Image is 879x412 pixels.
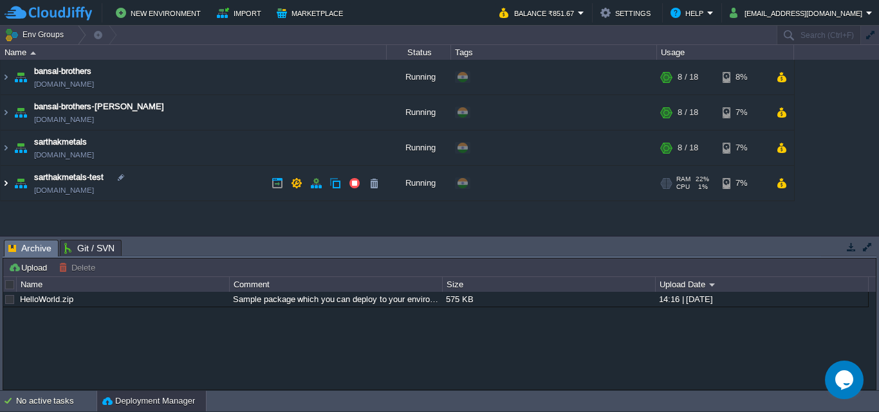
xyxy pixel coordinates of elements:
[1,130,11,165] img: AMDAwAAAACH5BAEAAAAALAAAAAABAAEAAAICRAEAOw==
[656,277,868,292] div: Upload Date
[678,130,698,165] div: 8 / 18
[695,183,708,191] span: 1%
[34,148,94,161] a: [DOMAIN_NAME]
[387,45,450,60] div: Status
[116,5,205,21] button: New Environment
[1,60,11,94] img: AMDAwAAAACH5BAEAAAAALAAAAAABAAEAAAICRAEAOw==
[678,60,698,94] div: 8 / 18
[723,130,764,165] div: 7%
[20,294,73,304] a: HelloWorld.zip
[499,5,578,21] button: Balance ₹851.67
[1,166,11,201] img: AMDAwAAAACH5BAEAAAAALAAAAAABAAEAAAICRAEAOw==
[34,136,87,148] a: sarthakmetals
[825,361,866,399] iframe: chat widget
[34,65,91,78] a: bansal-brothers
[443,292,654,307] div: 575 KB
[5,26,68,44] button: Env Groups
[443,277,655,292] div: Size
[217,5,265,21] button: Import
[30,51,36,55] img: AMDAwAAAACH5BAEAAAAALAAAAAABAAEAAAICRAEAOw==
[678,95,698,130] div: 8 / 18
[59,262,99,273] button: Delete
[387,130,451,165] div: Running
[12,95,30,130] img: AMDAwAAAACH5BAEAAAAALAAAAAABAAEAAAICRAEAOw==
[658,45,793,60] div: Usage
[12,130,30,165] img: AMDAwAAAACH5BAEAAAAALAAAAAABAAEAAAICRAEAOw==
[34,113,94,126] a: [DOMAIN_NAME]
[1,45,386,60] div: Name
[17,277,229,292] div: Name
[452,45,656,60] div: Tags
[387,60,451,94] div: Running
[34,184,94,197] a: [DOMAIN_NAME]
[102,395,195,408] button: Deployment Manager
[230,277,442,292] div: Comment
[230,292,441,307] div: Sample package which you can deploy to your environment. Feel free to delete and upload a package...
[64,240,115,256] span: Git / SVN
[656,292,867,307] div: 14:16 | [DATE]
[676,183,690,191] span: CPU
[696,175,709,183] span: 22%
[277,5,347,21] button: Marketplace
[676,175,690,183] span: RAM
[8,240,51,256] span: Archive
[723,60,764,94] div: 8%
[12,166,30,201] img: AMDAwAAAACH5BAEAAAAALAAAAAABAAEAAAICRAEAOw==
[600,5,654,21] button: Settings
[16,391,97,411] div: No active tasks
[34,171,104,184] a: sarthakmetals-test
[34,78,94,91] a: [DOMAIN_NAME]
[34,100,164,113] a: bansal-brothers-[PERSON_NAME]
[730,5,866,21] button: [EMAIL_ADDRESS][DOMAIN_NAME]
[723,166,764,201] div: 7%
[5,5,92,21] img: CloudJiffy
[12,60,30,94] img: AMDAwAAAACH5BAEAAAAALAAAAAABAAEAAAICRAEAOw==
[387,95,451,130] div: Running
[1,95,11,130] img: AMDAwAAAACH5BAEAAAAALAAAAAABAAEAAAICRAEAOw==
[8,262,51,273] button: Upload
[671,5,707,21] button: Help
[387,166,451,201] div: Running
[723,95,764,130] div: 7%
